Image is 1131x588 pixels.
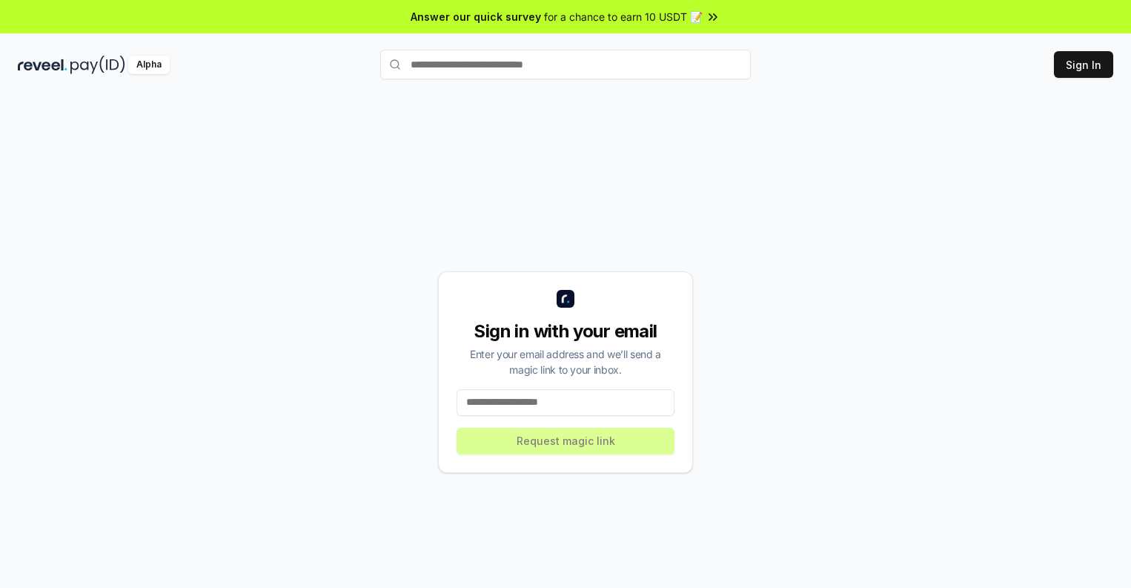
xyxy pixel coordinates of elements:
[128,56,170,74] div: Alpha
[544,9,703,24] span: for a chance to earn 10 USDT 📝
[1054,51,1113,78] button: Sign In
[411,9,541,24] span: Answer our quick survey
[70,56,125,74] img: pay_id
[18,56,67,74] img: reveel_dark
[557,290,574,308] img: logo_small
[457,320,674,343] div: Sign in with your email
[457,346,674,377] div: Enter your email address and we’ll send a magic link to your inbox.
